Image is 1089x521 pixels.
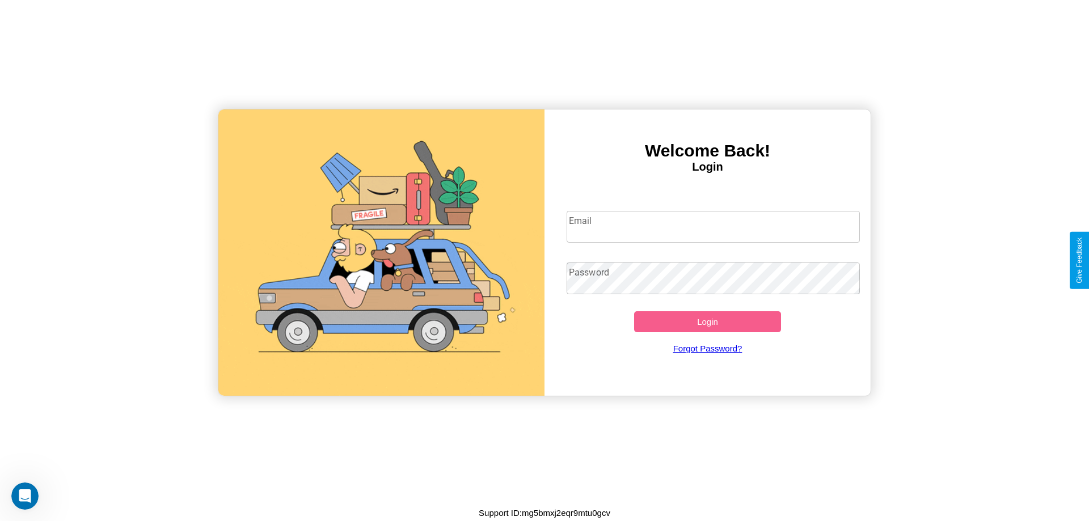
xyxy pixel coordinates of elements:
[1075,238,1083,283] div: Give Feedback
[218,109,544,396] img: gif
[561,332,855,365] a: Forgot Password?
[11,482,39,510] iframe: Intercom live chat
[479,505,610,520] p: Support ID: mg5bmxj2eqr9mtu0gcv
[634,311,781,332] button: Login
[544,160,871,173] h4: Login
[544,141,871,160] h3: Welcome Back!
